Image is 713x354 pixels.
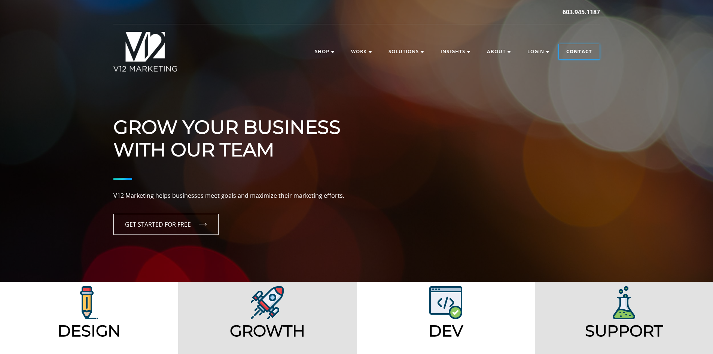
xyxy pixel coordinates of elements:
[80,286,98,319] img: V12 Marketing Design Solutions
[113,94,600,161] h1: Grow Your Business With Our Team
[307,44,342,59] a: Shop
[113,214,219,235] a: GET STARTED FOR FREE
[429,286,462,319] img: V12 Marketing Web Development Solutions
[113,32,177,72] img: V12 MARKETING Logo New Hampshire Marketing Agency
[520,44,557,59] a: Login
[559,44,600,59] a: Contact
[360,321,532,340] h2: Dev
[113,191,600,201] p: V12 Marketing helps businesses meet goals and maximize their marketing efforts.
[381,44,432,59] a: Solutions
[181,321,353,340] h2: Growth
[563,7,600,16] a: 603.945.1187
[538,321,710,340] h2: Support
[578,267,713,354] iframe: Chat Widget
[3,321,175,340] h2: Design
[344,44,380,59] a: Work
[433,44,478,59] a: Insights
[251,286,284,319] img: V12 Marketing Design Solutions
[479,44,518,59] a: About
